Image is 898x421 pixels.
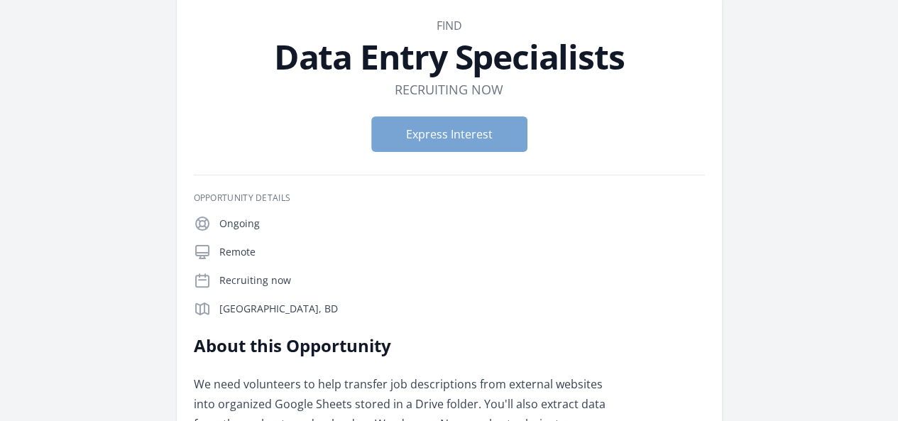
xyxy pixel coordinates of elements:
[194,334,609,357] h2: About this Opportunity
[395,80,503,99] dd: Recruiting now
[371,116,527,152] button: Express Interest
[219,302,705,316] p: [GEOGRAPHIC_DATA], BD
[194,192,705,204] h3: Opportunity Details
[219,217,705,231] p: Ongoing
[194,40,705,74] h1: Data Entry Specialists
[219,273,705,288] p: Recruiting now
[437,18,462,33] a: FIND
[219,245,705,259] p: Remote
